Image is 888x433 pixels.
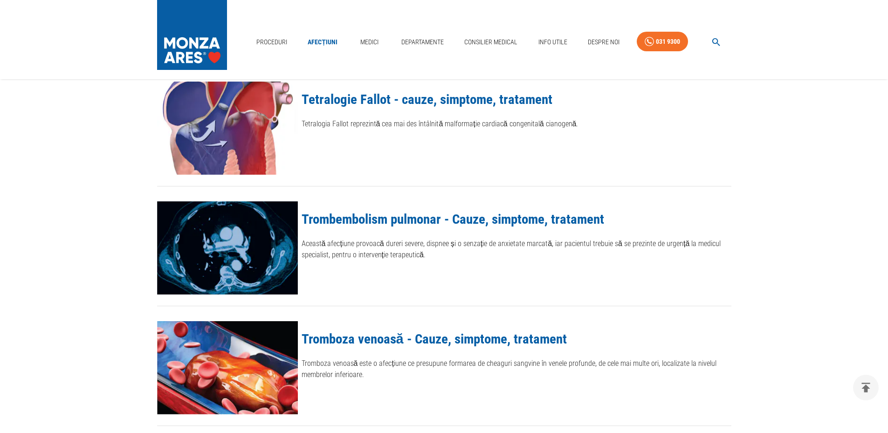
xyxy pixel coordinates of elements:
a: Medici [354,33,384,52]
p: Această afecțiune provoacă dureri severe, dispnee și o senzație de anxietate marcată, iar pacient... [302,238,731,261]
a: Consilier Medical [461,33,521,52]
a: Afecțiuni [304,33,341,52]
a: Proceduri [253,33,291,52]
a: Tetralogie Fallot - cauze, simptome, tratament [302,91,552,107]
img: Tromboza venoasă - Cauze, simptome, tratament [157,321,298,414]
button: delete [853,375,879,400]
p: Tetralogia Fallot reprezintă cea mai des întâlnită malformație cardiacă congenitală cianogenă. [302,118,731,130]
div: 031 9300 [656,36,680,48]
a: Departamente [398,33,447,52]
a: Tromboza venoasă - Cauze, simptome, tratament [302,331,567,347]
a: Trombembolism pulmonar - Cauze, simptome, tratament [302,211,604,227]
img: Tetralogie Fallot - cauze, simptome, tratament [157,82,298,175]
a: 031 9300 [637,32,688,52]
img: Trombembolism pulmonar - Cauze, simptome, tratament [157,201,298,295]
a: Despre Noi [584,33,623,52]
a: Info Utile [535,33,571,52]
p: Tromboza venoasă este o afecțiune ce presupune formarea de cheaguri sangvine în venele profunde, ... [302,358,731,380]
